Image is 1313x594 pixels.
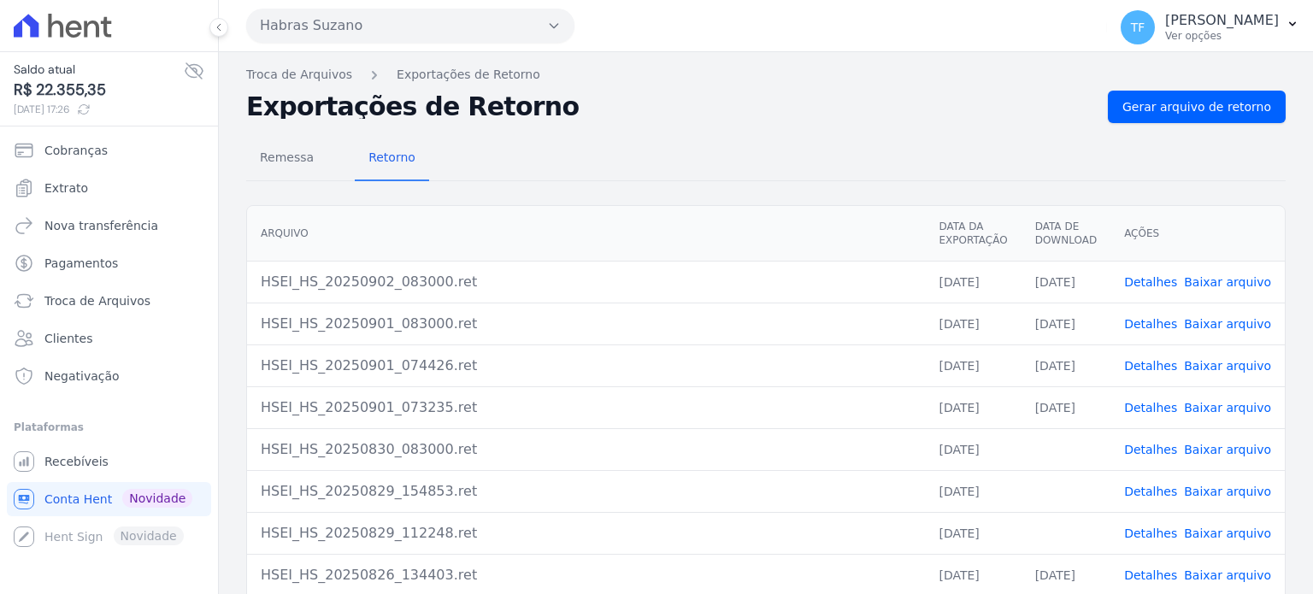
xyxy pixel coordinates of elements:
span: Recebíveis [44,453,109,470]
a: Nova transferência [7,209,211,243]
span: Conta Hent [44,491,112,508]
td: [DATE] [1022,261,1110,303]
span: Remessa [250,140,324,174]
button: TF [PERSON_NAME] Ver opções [1107,3,1313,51]
a: Troca de Arquivos [7,284,211,318]
td: [DATE] [1022,386,1110,428]
td: [DATE] [925,344,1021,386]
td: [DATE] [925,303,1021,344]
span: Nova transferência [44,217,158,234]
a: Baixar arquivo [1184,443,1271,456]
div: HSEI_HS_20250830_083000.ret [261,439,911,460]
a: Cobranças [7,133,211,168]
a: Clientes [7,321,211,356]
div: HSEI_HS_20250902_083000.ret [261,272,911,292]
div: HSEI_HS_20250829_154853.ret [261,481,911,502]
h2: Exportações de Retorno [246,95,1094,119]
span: Retorno [358,140,426,174]
a: Detalhes [1124,568,1177,582]
a: Baixar arquivo [1184,359,1271,373]
a: Baixar arquivo [1184,526,1271,540]
nav: Breadcrumb [246,66,1286,84]
a: Detalhes [1124,526,1177,540]
p: [PERSON_NAME] [1165,12,1279,29]
a: Detalhes [1124,485,1177,498]
span: [DATE] 17:26 [14,102,184,117]
td: [DATE] [925,428,1021,470]
a: Pagamentos [7,246,211,280]
th: Data de Download [1022,206,1110,262]
div: HSEI_HS_20250901_073235.ret [261,397,911,418]
span: Clientes [44,330,92,347]
span: Cobranças [44,142,108,159]
td: [DATE] [1022,344,1110,386]
a: Retorno [355,137,429,181]
span: Saldo atual [14,61,184,79]
td: [DATE] [925,470,1021,512]
span: Pagamentos [44,255,118,272]
div: HSEI_HS_20250901_083000.ret [261,314,911,334]
a: Baixar arquivo [1184,317,1271,331]
a: Negativação [7,359,211,393]
span: Extrato [44,179,88,197]
a: Detalhes [1124,359,1177,373]
a: Baixar arquivo [1184,401,1271,415]
a: Baixar arquivo [1184,275,1271,289]
a: Gerar arquivo de retorno [1108,91,1286,123]
a: Detalhes [1124,275,1177,289]
div: HSEI_HS_20250901_074426.ret [261,356,911,376]
span: R$ 22.355,35 [14,79,184,102]
span: Novidade [122,489,192,508]
div: HSEI_HS_20250829_112248.ret [261,523,911,544]
a: Conta Hent Novidade [7,482,211,516]
span: TF [1131,21,1145,33]
p: Ver opções [1165,29,1279,43]
a: Remessa [246,137,327,181]
td: [DATE] [925,261,1021,303]
div: HSEI_HS_20250826_134403.ret [261,565,911,585]
a: Detalhes [1124,401,1177,415]
th: Data da Exportação [925,206,1021,262]
span: Gerar arquivo de retorno [1122,98,1271,115]
span: Troca de Arquivos [44,292,150,309]
th: Ações [1110,206,1285,262]
td: [DATE] [925,386,1021,428]
nav: Sidebar [14,133,204,554]
a: Recebíveis [7,444,211,479]
th: Arquivo [247,206,925,262]
a: Detalhes [1124,317,1177,331]
td: [DATE] [925,512,1021,554]
div: Plataformas [14,417,204,438]
td: [DATE] [1022,303,1110,344]
a: Extrato [7,171,211,205]
button: Habras Suzano [246,9,574,43]
a: Baixar arquivo [1184,485,1271,498]
a: Troca de Arquivos [246,66,352,84]
a: Exportações de Retorno [397,66,540,84]
a: Baixar arquivo [1184,568,1271,582]
a: Detalhes [1124,443,1177,456]
span: Negativação [44,368,120,385]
